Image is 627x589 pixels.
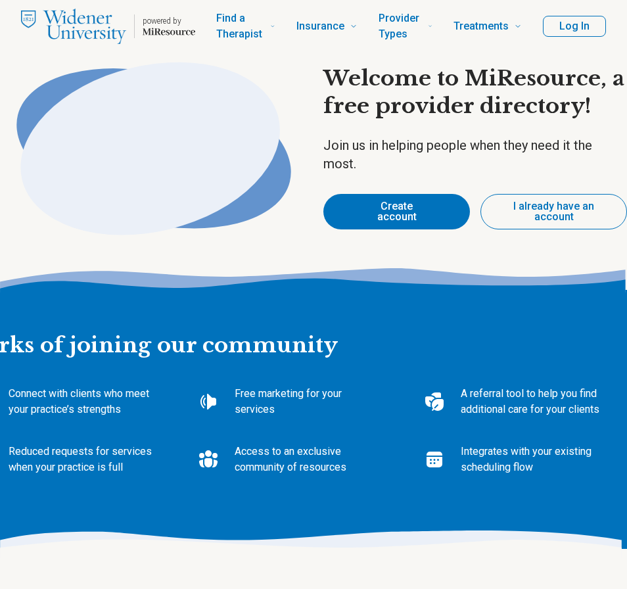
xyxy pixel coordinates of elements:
[461,386,608,417] p: A referral tool to help you find additional care for your clients
[480,194,627,229] button: I already have an account
[216,9,265,43] span: Find a Therapist
[323,65,627,120] h1: Welcome to MiResource, a free provider directory!
[235,386,382,417] p: Free marketing for your services
[543,16,606,37] button: Log In
[143,16,195,26] p: powered by
[323,136,627,173] p: Join us in helping people when they need it the most.
[235,444,382,475] p: Access to an exclusive community of resources
[21,5,195,47] a: Home page
[9,444,156,475] p: Reduced requests for services when your practice is full
[323,194,470,229] button: Create account
[461,444,608,475] p: Integrates with your existing scheduling flow
[453,17,509,35] span: Treatments
[9,386,156,417] p: Connect with clients who meet your practice’s strengths
[379,9,423,43] span: Provider Types
[296,17,344,35] span: Insurance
